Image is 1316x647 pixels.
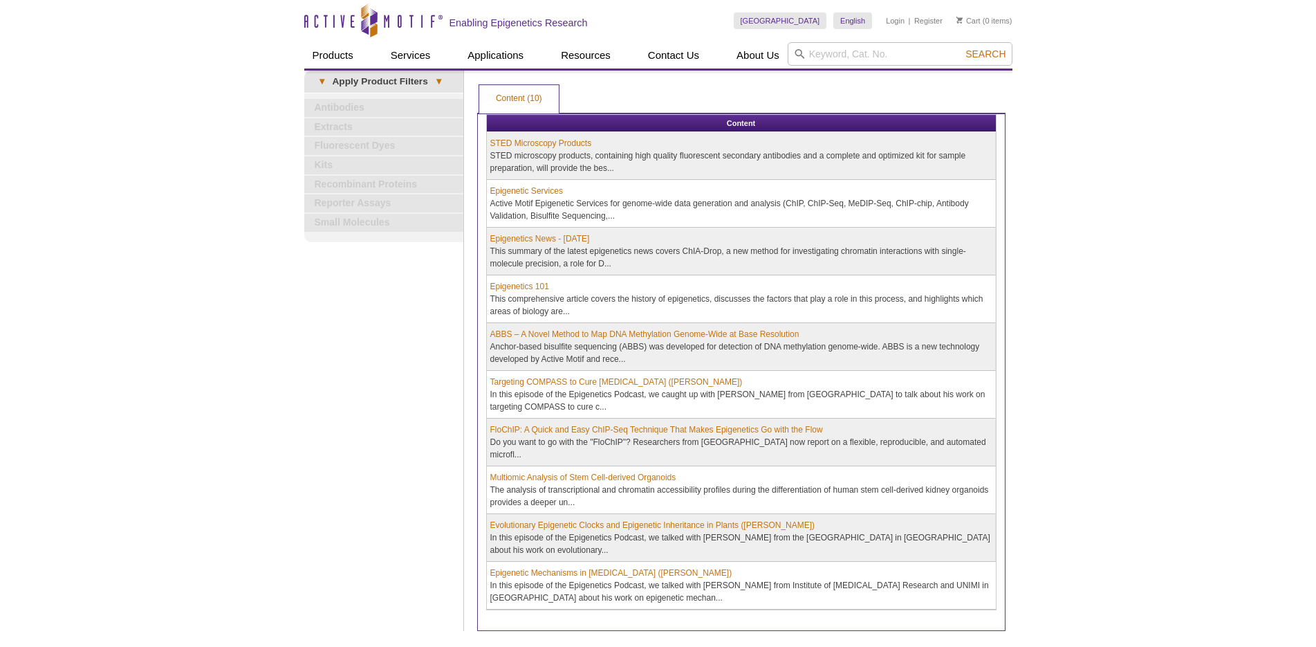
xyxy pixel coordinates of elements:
a: Extracts [304,118,463,136]
span: Search [965,48,1005,60]
td: In this episode of the Epigenetics Podcast, we talked with [PERSON_NAME] from Institute of [MEDIC... [487,562,996,610]
a: Epigenetics News - [DATE] [490,233,590,245]
a: Recombinant Proteins [304,176,463,194]
a: Content (10) [479,85,559,113]
a: ▾Apply Product Filters▾ [304,71,463,93]
a: STED Microscopy Products [490,137,592,149]
a: Evolutionary Epigenetic Clocks and Epigenetic Inheritance in Plants ([PERSON_NAME]) [490,519,815,531]
a: Epigenetic Services [490,185,563,197]
a: Cart [956,16,981,26]
a: Kits [304,156,463,174]
a: Targeting COMPASS to Cure [MEDICAL_DATA] ([PERSON_NAME]) [490,376,743,388]
a: Register [914,16,943,26]
td: The analysis of transcriptional and chromatin accessibility profiles during the differentiation o... [487,466,996,514]
td: STED microscopy products, containing high quality fluorescent secondary antibodies and a complete... [487,132,996,180]
h2: Enabling Epigenetics Research [450,17,588,29]
input: Keyword, Cat. No. [788,42,1012,66]
a: Applications [459,42,532,69]
a: Epigenetics 101 [490,280,549,293]
span: ▾ [428,75,450,88]
a: Products [304,42,362,69]
td: Anchor-based bisulfite sequencing (ABBS) was developed for detection of DNA methylation genome-wi... [487,323,996,371]
th: Content [487,115,996,132]
img: Your Cart [956,17,963,24]
a: FloChIP: A Quick and Easy ChIP-Seq Technique That Makes Epigenetics Go with the Flow [490,423,823,436]
td: Active Motif Epigenetic Services for genome-wide data generation and analysis (ChIP, ChIP-Seq, Me... [487,180,996,228]
a: [GEOGRAPHIC_DATA] [734,12,827,29]
a: Fluorescent Dyes [304,137,463,155]
a: Small Molecules [304,214,463,232]
a: Epigenetic Mechanisms in [MEDICAL_DATA] ([PERSON_NAME]) [490,567,732,579]
a: Antibodies [304,99,463,117]
td: This comprehensive article covers the history of epigenetics, discusses the factors that play a r... [487,275,996,323]
a: Multiomic Analysis of Stem Cell-derived Organoids [490,471,676,484]
a: Resources [553,42,619,69]
li: | [909,12,911,29]
a: Contact Us [640,42,707,69]
td: In this episode of the Epigenetics Podcast, we caught up with [PERSON_NAME] from [GEOGRAPHIC_DATA... [487,371,996,419]
button: Search [961,48,1010,60]
li: (0 items) [956,12,1012,29]
a: Services [382,42,439,69]
a: Login [886,16,905,26]
a: ABBS – A Novel Method to Map DNA Methylation Genome-Wide at Base Resolution [490,328,799,340]
td: In this episode of the Epigenetics Podcast, we talked with [PERSON_NAME] from the [GEOGRAPHIC_DAT... [487,514,996,562]
td: This summary of the latest epigenetics news covers ChIA-Drop, a new method for investigating chro... [487,228,996,275]
td: Do you want to go with the "FloChIP"? Researchers from [GEOGRAPHIC_DATA] now report on a flexible... [487,419,996,466]
a: English [833,12,872,29]
a: Reporter Assays [304,194,463,212]
a: About Us [728,42,788,69]
span: ▾ [311,75,333,88]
